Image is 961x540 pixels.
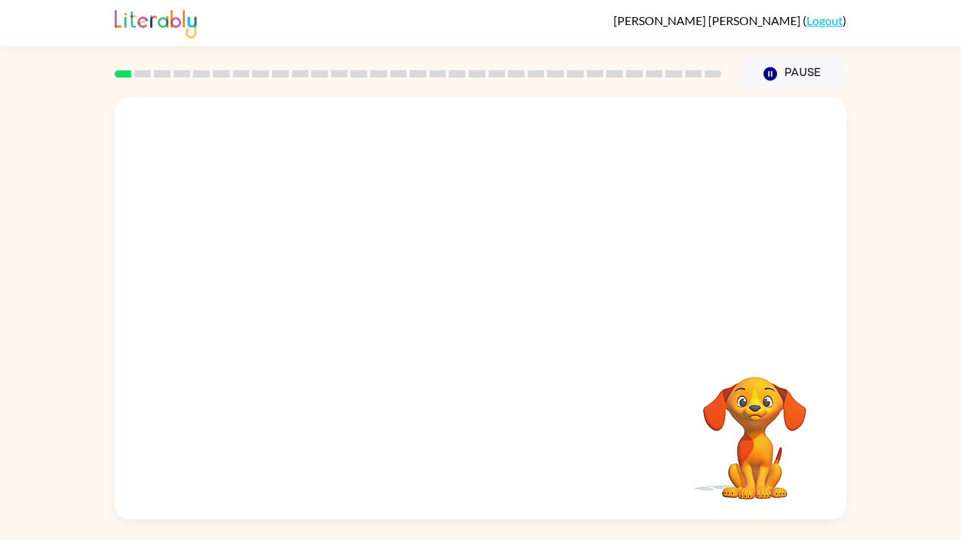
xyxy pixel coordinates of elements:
[115,6,197,38] img: Literably
[681,354,829,502] video: Your browser must support playing .mp4 files to use Literably. Please try using another browser.
[739,57,846,91] button: Pause
[614,13,803,27] span: [PERSON_NAME] [PERSON_NAME]
[614,13,846,27] div: ( )
[807,13,843,27] a: Logout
